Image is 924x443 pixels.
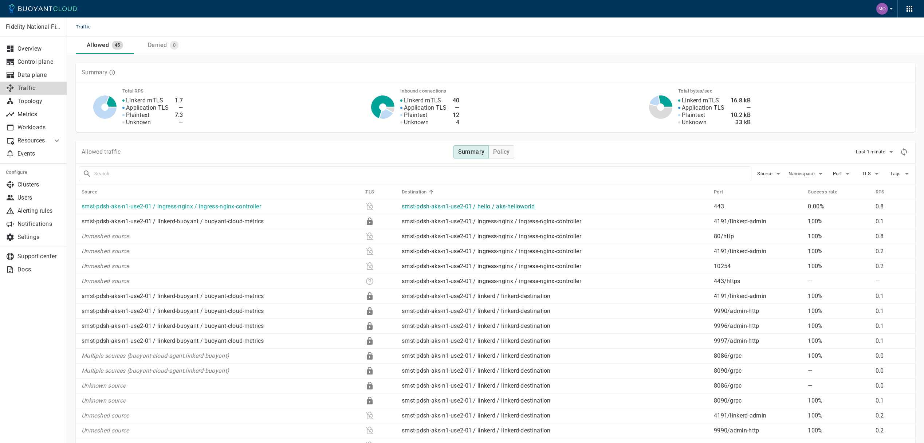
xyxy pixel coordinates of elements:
div: Plaintext [365,232,374,241]
span: Namespace [789,171,816,177]
p: 8090 / grpc [714,367,802,375]
p: 80 / http [714,233,802,240]
span: Success rate [808,189,847,195]
div: Plaintext [365,202,374,211]
p: 4191 / linkerd-admin [714,412,802,419]
p: Traffic [17,85,61,92]
p: Unmeshed source [82,427,359,434]
span: TLS [862,171,872,177]
p: — [808,367,869,375]
p: Unmeshed source [82,233,359,240]
p: Linkerd mTLS [404,97,441,104]
div: Linkerd mTLS [365,381,374,390]
p: Unmeshed source [82,248,359,255]
a: smst-pdsh-aks-n1-use2-01 / linkerd / linkerd-destination [402,397,551,404]
p: 100% [808,427,869,434]
a: smst-pdsh-aks-n1-use2-01 / linkerd-buoyant / buoyant-cloud-metrics [82,322,264,329]
p: Fidelity National Financial [6,23,61,31]
div: Plaintext [365,426,374,435]
p: 0.2 [876,427,909,434]
p: 100% [808,233,869,240]
p: 100% [808,307,869,315]
p: Settings [17,234,61,241]
h4: 4 [453,119,460,126]
p: 0.1 [876,293,909,300]
h5: Source [82,189,97,195]
p: 9997 / admin-http [714,337,802,345]
p: Unmeshed source [82,412,359,419]
p: Clusters [17,181,61,188]
p: 8090 / grpc [714,397,802,404]
img: Mohamed Fouly [876,3,888,15]
h5: Destination [402,189,426,195]
p: 100% [808,263,869,270]
p: 100% [808,248,869,255]
p: 0.0 [876,352,909,360]
div: Plaintext [365,411,374,420]
p: 0.2 [876,412,909,419]
a: smst-pdsh-aks-n1-use2-01 / ingress-nginx / ingress-nginx-controller [402,263,581,270]
p: Topology [17,98,61,105]
p: Unknown source [82,382,359,389]
p: 100% [808,218,869,225]
div: Plaintext [365,247,374,256]
span: 0 [170,42,178,48]
p: Events [17,150,61,157]
h4: — [453,104,460,111]
a: smst-pdsh-aks-n1-use2-01 / ingress-nginx / ingress-nginx-controller [402,233,581,240]
button: Tags [889,168,912,179]
p: 0.00% [808,203,869,210]
p: 0.1 [876,397,909,404]
span: TLS [365,189,384,195]
p: — [808,278,869,285]
button: Port [831,168,854,179]
p: 0.1 [876,337,909,345]
p: Linkerd mTLS [682,97,719,104]
a: Denied0 [134,36,192,54]
p: 0.1 [876,218,909,225]
p: Application TLS [682,104,725,111]
p: Unknown [126,119,151,126]
p: 0.2 [876,263,909,270]
div: Linkerd mTLS [365,396,374,405]
p: 100% [808,337,869,345]
p: — [808,382,869,389]
a: smst-pdsh-aks-n1-use2-01 / linkerd / linkerd-destination [402,427,551,434]
a: smst-pdsh-aks-n1-use2-01 / linkerd / linkerd-destination [402,382,551,389]
p: Workloads [17,124,61,131]
p: Plaintext [682,111,705,119]
span: Source [82,189,107,195]
p: Unknown source [82,397,359,404]
h4: Policy [493,148,510,156]
span: 45 [112,42,123,48]
p: 4191 / linkerd-admin [714,248,802,255]
button: Source [757,168,783,179]
p: Alerting rules [17,207,61,215]
div: Denied [145,39,167,49]
p: 9996 / admin-http [714,322,802,330]
a: smst-pdsh-aks-n1-use2-01 / linkerd / linkerd-destination [402,367,551,374]
p: Plaintext [404,111,428,119]
p: 9990 / admin-http [714,307,802,315]
a: smst-pdsh-aks-n1-use2-01 / linkerd-buoyant / buoyant-cloud-metrics [82,337,264,344]
a: smst-pdsh-aks-n1-use2-01 / ingress-nginx / ingress-nginx-controller [402,218,581,225]
h5: RPS [876,189,885,195]
p: 8086 / grpc [714,352,802,360]
span: Traffic [76,17,99,36]
p: Multiple sources (buoyant-cloud-agent.linkerd-buoyant) [82,352,359,360]
a: smst-pdsh-aks-n1-use2-01 / linkerd / linkerd-destination [402,322,551,329]
h4: 12 [453,111,460,119]
p: Allowed traffic [82,148,121,156]
p: 100% [808,322,869,330]
h4: 40 [453,97,460,104]
h4: — [731,104,751,111]
span: Destination [402,189,436,195]
p: 0.2 [876,248,909,255]
p: Support center [17,253,61,260]
p: Overview [17,45,61,52]
p: Notifications [17,220,61,228]
p: 0.8 [876,233,909,240]
div: Refresh metrics [899,146,909,157]
p: Docs [17,266,61,273]
p: 100% [808,397,869,404]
